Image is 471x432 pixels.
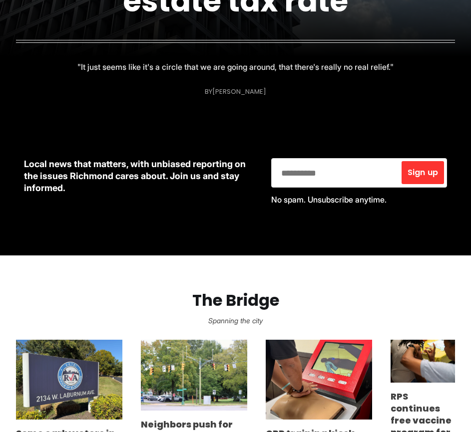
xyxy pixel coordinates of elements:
div: By [205,88,266,95]
p: Spanning the city [16,314,455,328]
h2: The Bridge [16,291,455,310]
span: No spam. Unsubscribe anytime. [271,195,387,205]
p: Local news that matters, with unbiased reporting on the issues Richmond cares about. Join us and ... [24,158,255,194]
img: Some early voters in Richmond received an incorrect ballot [16,340,122,420]
img: CPR training kiosk debuts in Church Hill, will rotate around the area [266,340,372,420]
p: "It just seems like it's a circle that we are going around, that there's really no real relief." [77,60,394,74]
img: Neighbors push for study of five-point intersection near Diamond as potential ‘community hub’ [141,340,247,411]
a: [PERSON_NAME] [212,87,266,96]
span: Sign up [408,169,438,177]
button: Sign up [402,161,444,184]
img: RPS continues free vaccine program for middle and high schoolers [391,340,455,383]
